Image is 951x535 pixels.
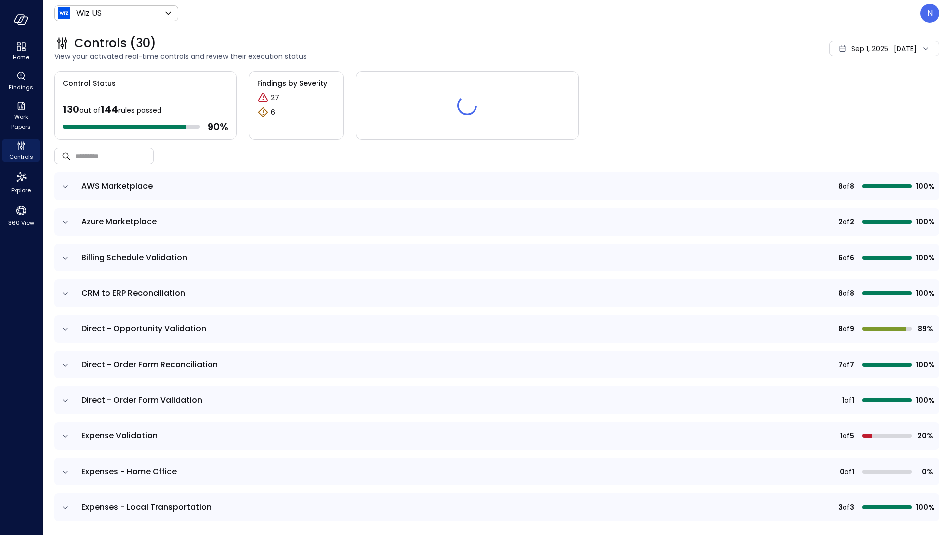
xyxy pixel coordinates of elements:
span: 130 [63,103,79,116]
span: 90 % [208,120,228,133]
div: Noy Vadai [920,4,939,23]
span: of [843,430,850,441]
span: 8 [838,323,843,334]
span: 8 [838,288,843,299]
span: View your activated real-time controls and review their execution status [54,51,666,62]
span: 8 [850,181,854,192]
span: 2 [838,216,843,227]
span: Expense Validation [81,430,158,441]
span: 100% [916,395,933,406]
p: N [927,7,933,19]
span: Azure Marketplace [81,216,157,227]
span: 3 [850,502,854,513]
button: expand row [60,431,70,441]
span: 0 [840,466,845,477]
span: Sep 1, 2025 [851,43,888,54]
span: 100% [916,252,933,263]
span: 3 [838,502,843,513]
button: expand row [60,182,70,192]
span: Direct - Order Form Reconciliation [81,359,218,370]
div: Home [2,40,40,63]
span: 1 [852,466,854,477]
button: expand row [60,217,70,227]
span: Work Papers [6,112,36,132]
span: of [843,323,850,334]
span: 100% [916,359,933,370]
span: of [843,502,850,513]
p: Wiz US [76,7,102,19]
span: Expenses - Home Office [81,466,177,477]
button: expand row [60,360,70,370]
button: expand row [60,396,70,406]
span: 0% [916,466,933,477]
img: Icon [58,7,70,19]
span: Control Status [55,72,116,89]
span: of [843,252,850,263]
span: 360 View [8,218,34,228]
button: expand row [60,289,70,299]
span: 20% [916,430,933,441]
span: rules passed [118,106,161,115]
span: of [843,181,850,192]
div: Work Papers [2,99,40,133]
span: Direct - Order Form Validation [81,394,202,406]
button: expand row [60,253,70,263]
span: Explore [11,185,31,195]
div: Controls [2,139,40,162]
span: 100% [916,288,933,299]
span: of [845,466,852,477]
span: 2 [850,216,854,227]
span: CRM to ERP Reconciliation [81,287,185,299]
span: 9 [850,323,854,334]
span: 8 [838,181,843,192]
span: out of [79,106,101,115]
span: Findings [9,82,33,92]
span: Home [13,53,29,62]
span: 100% [916,181,933,192]
span: Billing Schedule Validation [81,252,187,263]
span: 100% [916,502,933,513]
button: expand row [60,503,70,513]
span: 1 [842,395,845,406]
span: of [843,359,850,370]
span: AWS Marketplace [81,180,153,192]
span: 7 [838,359,843,370]
span: of [845,395,852,406]
span: 89% [916,323,933,334]
button: expand row [60,324,70,334]
p: 6 [271,107,275,118]
div: Critical [257,92,269,104]
span: 5 [850,430,854,441]
span: Findings by Severity [257,78,335,89]
span: Controls [9,152,33,161]
div: Findings [2,69,40,93]
button: expand row [60,467,70,477]
span: Controls (30) [74,35,156,51]
span: 1 [840,430,843,441]
span: Expenses - Local Transportation [81,501,211,513]
span: Direct - Opportunity Validation [81,323,206,334]
span: 8 [850,288,854,299]
span: 7 [850,359,854,370]
span: 6 [838,252,843,263]
span: 1 [852,395,854,406]
span: 6 [850,252,854,263]
span: 144 [101,103,118,116]
span: 100% [916,216,933,227]
div: Explore [2,168,40,196]
span: of [843,216,850,227]
div: Warning [257,107,269,118]
p: 27 [271,93,279,103]
div: 360 View [2,202,40,229]
span: of [843,288,850,299]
